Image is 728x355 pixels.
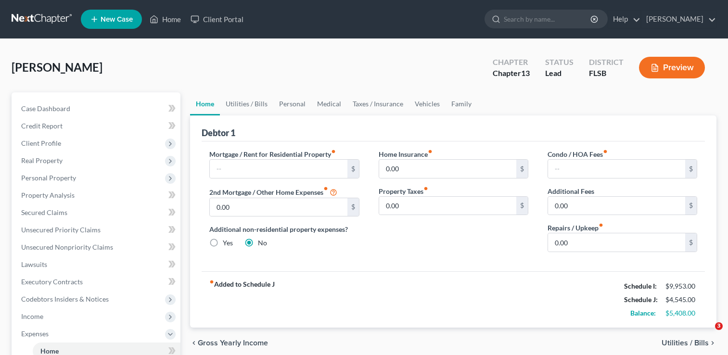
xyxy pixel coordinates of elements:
[548,197,685,215] input: --
[13,239,180,256] a: Unsecured Nonpriority Claims
[21,191,75,199] span: Property Analysis
[665,281,697,291] div: $9,953.00
[21,122,63,130] span: Credit Report
[209,149,336,159] label: Mortgage / Rent for Residential Property
[665,308,697,318] div: $5,408.00
[186,11,248,28] a: Client Portal
[548,233,685,252] input: --
[624,295,658,304] strong: Schedule J:
[21,278,83,286] span: Executory Contracts
[641,11,716,28] a: [PERSON_NAME]
[599,223,603,228] i: fiber_manual_record
[662,339,709,347] span: Utilities / Bills
[624,282,657,290] strong: Schedule I:
[504,10,592,28] input: Search by name...
[13,100,180,117] a: Case Dashboard
[589,57,624,68] div: District
[13,256,180,273] a: Lawsuits
[220,92,273,115] a: Utilities / Bills
[548,223,603,233] label: Repairs / Upkeep
[13,204,180,221] a: Secured Claims
[210,160,347,178] input: --
[409,92,446,115] a: Vehicles
[347,160,359,178] div: $
[21,226,101,234] span: Unsecured Priority Claims
[608,11,640,28] a: Help
[423,186,428,191] i: fiber_manual_record
[379,160,516,178] input: --
[548,160,685,178] input: --
[548,186,594,196] label: Additional Fees
[685,160,697,178] div: $
[548,149,608,159] label: Condo / HOA Fees
[589,68,624,79] div: FLSB
[493,68,530,79] div: Chapter
[258,238,267,248] label: No
[190,339,268,347] button: chevron_left Gross Yearly Income
[13,221,180,239] a: Unsecured Priority Claims
[323,186,328,191] i: fiber_manual_record
[662,339,716,347] button: Utilities / Bills chevron_right
[665,295,697,304] div: $4,545.00
[202,127,235,139] div: Debtor 1
[603,149,608,154] i: fiber_manual_record
[40,347,59,355] span: Home
[13,117,180,135] a: Credit Report
[210,198,347,216] input: --
[516,160,528,178] div: $
[685,197,697,215] div: $
[145,11,186,28] a: Home
[209,224,359,234] label: Additional non-residential property expenses?
[379,186,428,196] label: Property Taxes
[21,104,70,113] span: Case Dashboard
[21,139,61,147] span: Client Profile
[446,92,477,115] a: Family
[347,198,359,216] div: $
[209,279,214,284] i: fiber_manual_record
[209,279,275,320] strong: Added to Schedule J
[190,92,220,115] a: Home
[379,197,516,215] input: --
[12,60,102,74] span: [PERSON_NAME]
[715,322,723,330] span: 3
[630,309,656,317] strong: Balance:
[198,339,268,347] span: Gross Yearly Income
[685,233,697,252] div: $
[428,149,433,154] i: fiber_manual_record
[223,238,233,248] label: Yes
[379,149,433,159] label: Home Insurance
[190,339,198,347] i: chevron_left
[516,197,528,215] div: $
[21,330,49,338] span: Expenses
[21,312,43,320] span: Income
[209,186,337,198] label: 2nd Mortgage / Other Home Expenses
[21,208,67,216] span: Secured Claims
[101,16,133,23] span: New Case
[21,295,109,303] span: Codebtors Insiders & Notices
[545,68,574,79] div: Lead
[273,92,311,115] a: Personal
[545,57,574,68] div: Status
[21,174,76,182] span: Personal Property
[493,57,530,68] div: Chapter
[21,260,47,268] span: Lawsuits
[639,57,705,78] button: Preview
[521,68,530,77] span: 13
[331,149,336,154] i: fiber_manual_record
[13,273,180,291] a: Executory Contracts
[21,156,63,165] span: Real Property
[13,187,180,204] a: Property Analysis
[695,322,718,345] iframe: Intercom live chat
[311,92,347,115] a: Medical
[21,243,113,251] span: Unsecured Nonpriority Claims
[347,92,409,115] a: Taxes / Insurance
